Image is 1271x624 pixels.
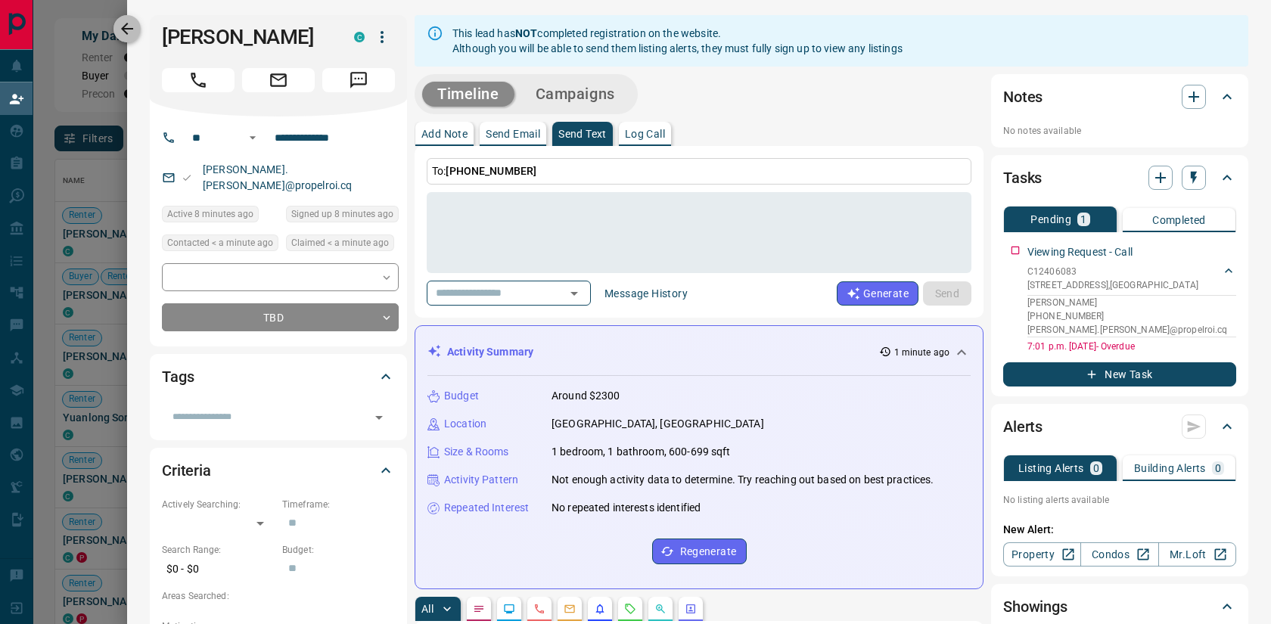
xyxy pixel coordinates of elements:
svg: Opportunities [654,603,667,615]
svg: Lead Browsing Activity [503,603,515,615]
div: Activity Summary1 minute ago [427,338,971,366]
div: Tue Sep 16 2025 [162,206,278,227]
svg: Agent Actions [685,603,697,615]
p: Add Note [421,129,468,139]
p: No notes available [1003,124,1236,138]
p: Budget [444,388,479,404]
p: Send Text [558,129,607,139]
p: Actively Searching: [162,498,275,511]
span: Email [242,68,315,92]
a: Mr.Loft [1158,542,1236,567]
button: Message History [595,281,697,306]
p: [PERSON_NAME] [1027,296,1236,309]
button: New Task [1003,362,1236,387]
button: Open [368,407,390,428]
p: Size & Rooms [444,444,509,460]
svg: Calls [533,603,545,615]
p: 0 [1093,463,1099,473]
p: Timeframe: [282,498,395,511]
h2: Criteria [162,458,211,483]
strong: NOT [515,27,537,39]
div: Notes [1003,79,1236,115]
svg: Emails [564,603,576,615]
p: Repeated Interest [444,500,529,516]
p: Listing Alerts [1018,463,1084,473]
div: TBD [162,303,399,331]
button: Regenerate [652,539,747,564]
p: [PERSON_NAME].[PERSON_NAME]@propelroi.cq [1027,323,1236,337]
p: Log Call [625,129,665,139]
p: [STREET_ADDRESS] , [GEOGRAPHIC_DATA] [1027,278,1198,292]
h2: Notes [1003,85,1043,109]
p: Not enough activity data to determine. Try reaching out based on best practices. [552,472,934,488]
svg: Listing Alerts [594,603,606,615]
h2: Alerts [1003,414,1043,439]
p: New Alert: [1003,522,1236,538]
p: 1 minute ago [894,346,949,359]
span: [PHONE_NUMBER] [446,165,536,177]
p: Areas Searched: [162,589,395,603]
span: Active 8 minutes ago [167,206,253,222]
span: Message [322,68,395,92]
p: 0 [1215,463,1221,473]
a: Property [1003,542,1081,567]
p: Building Alerts [1134,463,1206,473]
div: Tue Sep 16 2025 [286,234,399,256]
p: All [421,604,434,614]
button: Timeline [422,82,514,107]
p: $0 - $0 [162,557,275,582]
a: Condos [1080,542,1158,567]
p: Viewing Request - Call [1027,244,1133,260]
p: Location [444,416,486,432]
p: Around $2300 [552,388,620,404]
a: [PERSON_NAME].[PERSON_NAME]@propelroi.cq [203,163,352,191]
div: This lead has completed registration on the website. Although you will be able to send them listi... [452,20,903,62]
button: Generate [837,281,918,306]
button: Open [564,283,585,304]
p: [GEOGRAPHIC_DATA], [GEOGRAPHIC_DATA] [552,416,764,432]
p: Pending [1030,214,1071,225]
span: Claimed < a minute ago [291,235,389,250]
p: 1 bedroom, 1 bathroom, 600-699 sqft [552,444,731,460]
p: Completed [1152,215,1206,225]
p: To: [427,158,971,185]
p: Send Email [486,129,540,139]
div: condos.ca [354,32,365,42]
button: Open [244,129,262,147]
span: Contacted < a minute ago [167,235,273,250]
svg: Notes [473,603,485,615]
p: [PHONE_NUMBER] [1027,309,1236,323]
p: No repeated interests identified [552,500,701,516]
h2: Tasks [1003,166,1042,190]
div: Tue Sep 16 2025 [286,206,399,227]
h2: Tags [162,365,194,389]
h1: [PERSON_NAME] [162,25,331,49]
svg: Requests [624,603,636,615]
p: Activity Summary [447,344,533,360]
p: Activity Pattern [444,472,518,488]
p: 1 [1080,214,1086,225]
button: Campaigns [521,82,630,107]
p: Budget: [282,543,395,557]
span: Call [162,68,235,92]
p: 7:01 p.m. [DATE] - Overdue [1027,340,1236,353]
svg: Email Valid [182,172,192,183]
div: Alerts [1003,408,1236,445]
p: C12406083 [1027,265,1198,278]
div: Tasks [1003,160,1236,196]
div: C12406083[STREET_ADDRESS],[GEOGRAPHIC_DATA] [1027,262,1236,295]
div: Tags [162,359,395,395]
div: Tue Sep 16 2025 [162,234,278,256]
p: Search Range: [162,543,275,557]
p: No listing alerts available [1003,493,1236,507]
h2: Showings [1003,595,1067,619]
span: Signed up 8 minutes ago [291,206,393,222]
div: Criteria [162,452,395,489]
